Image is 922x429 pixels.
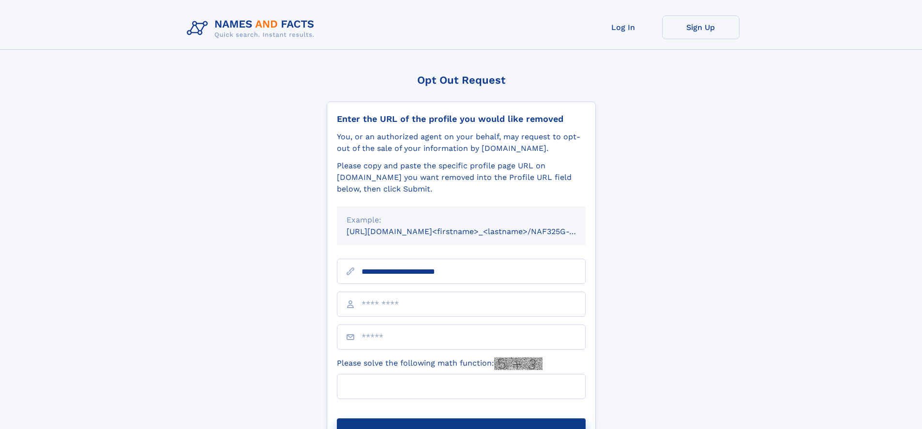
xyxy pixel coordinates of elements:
div: You, or an authorized agent on your behalf, may request to opt-out of the sale of your informatio... [337,131,586,154]
div: Please copy and paste the specific profile page URL on [DOMAIN_NAME] you want removed into the Pr... [337,160,586,195]
div: Example: [347,214,576,226]
a: Log In [585,15,662,39]
small: [URL][DOMAIN_NAME]<firstname>_<lastname>/NAF325G-xxxxxxxx [347,227,604,236]
div: Opt Out Request [327,74,596,86]
a: Sign Up [662,15,740,39]
label: Please solve the following math function: [337,357,543,370]
div: Enter the URL of the profile you would like removed [337,114,586,124]
img: Logo Names and Facts [183,15,322,42]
